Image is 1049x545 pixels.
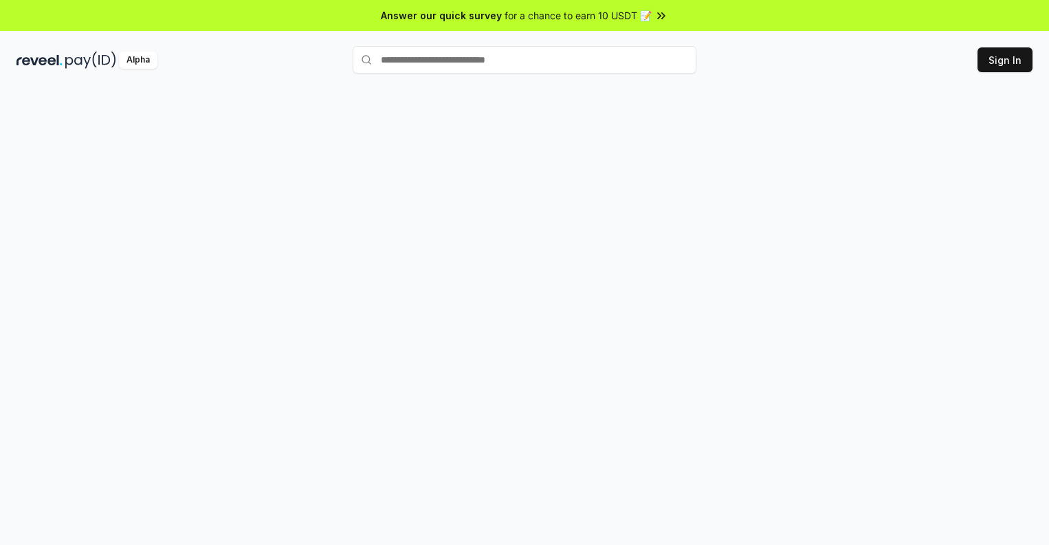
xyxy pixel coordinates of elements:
[978,47,1033,72] button: Sign In
[505,8,652,23] span: for a chance to earn 10 USDT 📝
[65,52,116,69] img: pay_id
[119,52,157,69] div: Alpha
[16,52,63,69] img: reveel_dark
[381,8,502,23] span: Answer our quick survey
